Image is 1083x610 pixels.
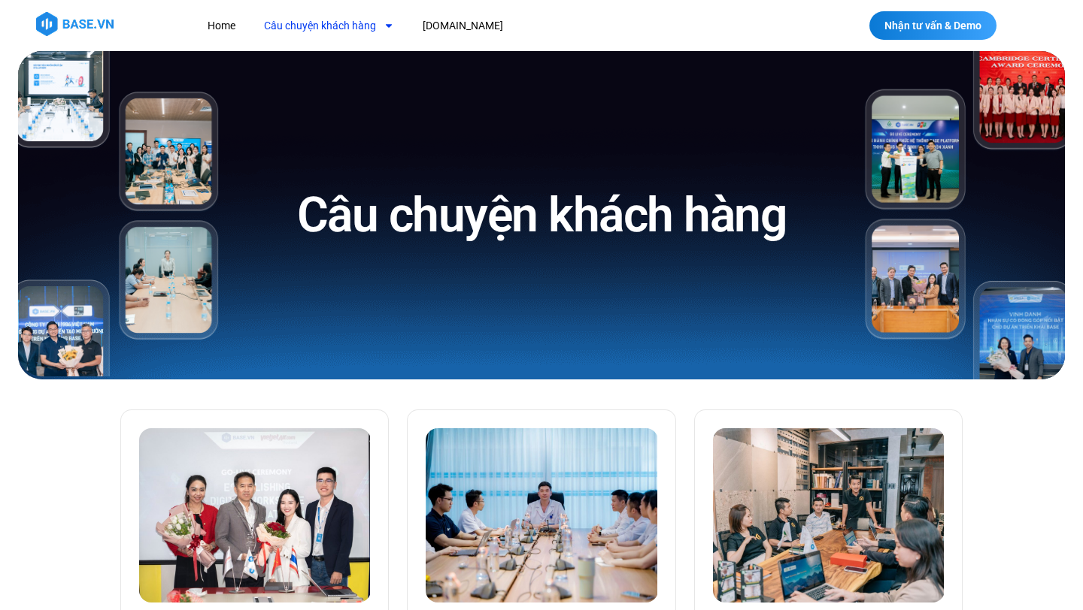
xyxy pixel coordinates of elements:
span: Nhận tư vấn & Demo [884,20,981,31]
a: Home [196,12,247,40]
a: Nhận tư vấn & Demo [869,11,997,40]
a: Câu chuyện khách hàng [253,12,405,40]
nav: Menu [196,12,773,40]
h1: Câu chuyện khách hàng [297,184,787,246]
a: [DOMAIN_NAME] [411,12,514,40]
